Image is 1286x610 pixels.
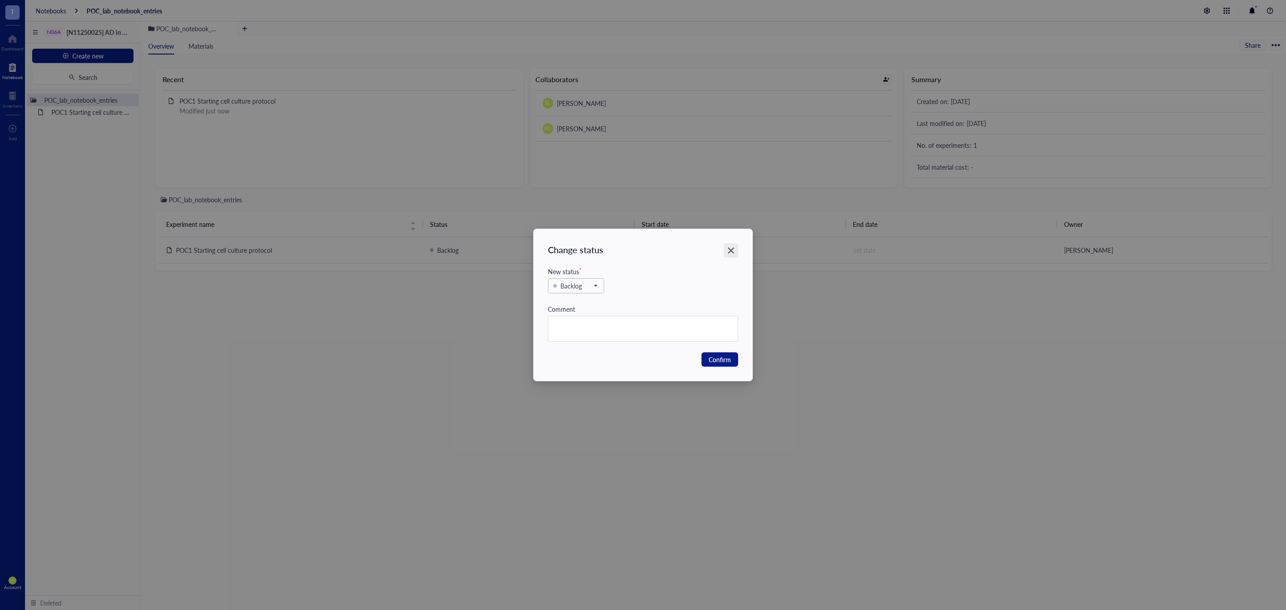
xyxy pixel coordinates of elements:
button: Confirm [701,352,738,367]
div: Comment [548,304,739,314]
span: Confirm [709,355,731,364]
div: New status [548,267,739,276]
div: Backlog [560,281,582,291]
div: Change status [548,243,739,256]
button: Close [724,243,738,258]
span: Close [724,245,738,256]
